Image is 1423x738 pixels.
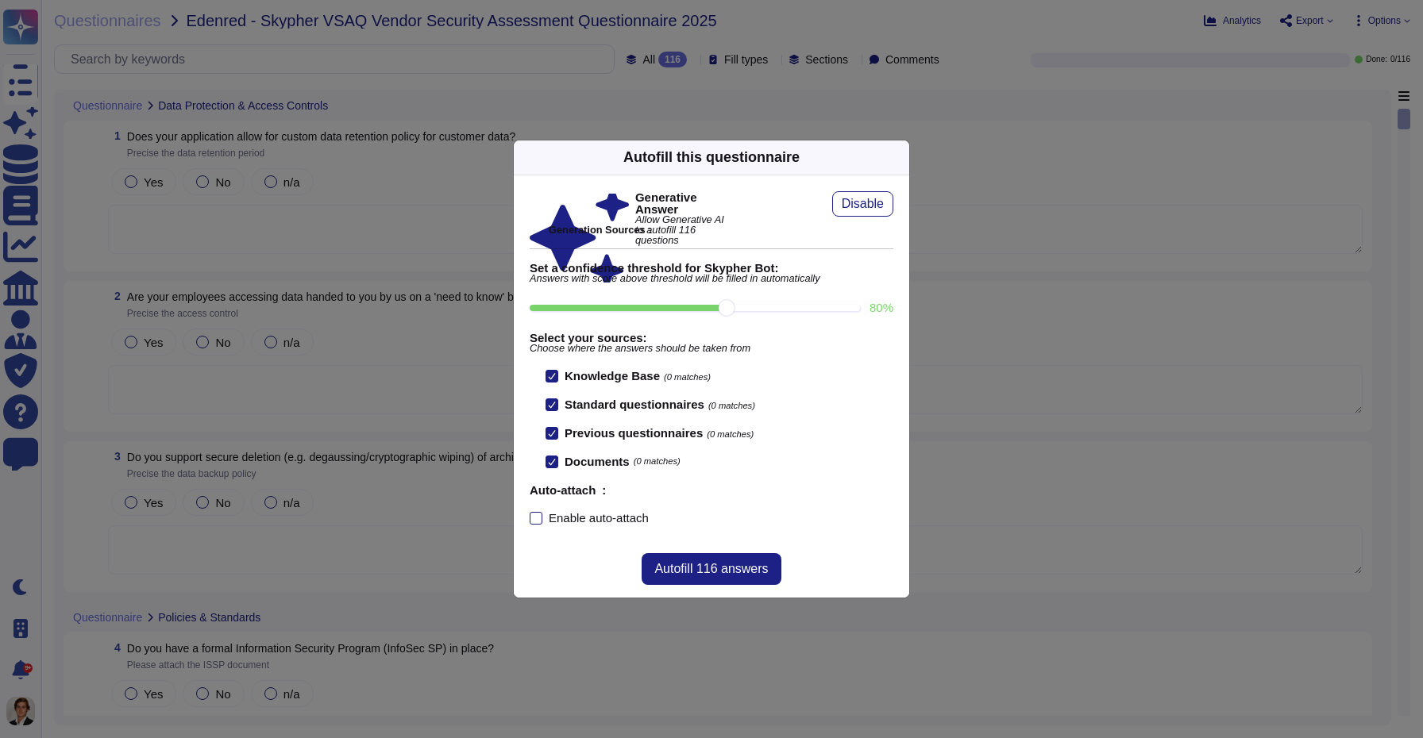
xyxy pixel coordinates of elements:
button: Disable [832,191,893,217]
b: Generation Sources : [549,224,651,236]
b: Set a confidence threshold for Skypher Bot: [530,262,893,274]
b: Standard questionnaires [565,398,704,411]
b: Select your sources: [530,332,893,344]
b: Previous questionnaires [565,426,703,440]
span: Disable [842,198,884,210]
b: Documents [565,455,630,467]
span: Allow Generative AI to autofill 116 questions [635,215,735,245]
span: (0 matches) [634,457,681,466]
b: : [602,484,606,496]
label: 80 % [870,302,893,313]
button: Autofill 116 answers [642,553,781,585]
span: (0 matches) [664,372,711,382]
b: Auto-attach [530,484,596,496]
span: Autofill 116 answers [654,563,768,575]
span: Answers with score above threshold will be filled in automatically [530,274,893,284]
span: Choose where the answers should be taken from [530,344,893,354]
b: Knowledge Base [565,369,660,382]
b: Generative Answer [635,191,735,215]
div: Autofill this questionnaire [623,147,800,168]
span: (0 matches) [708,401,755,410]
div: Enable auto-attach [549,512,649,524]
span: (0 matches) [707,429,754,439]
